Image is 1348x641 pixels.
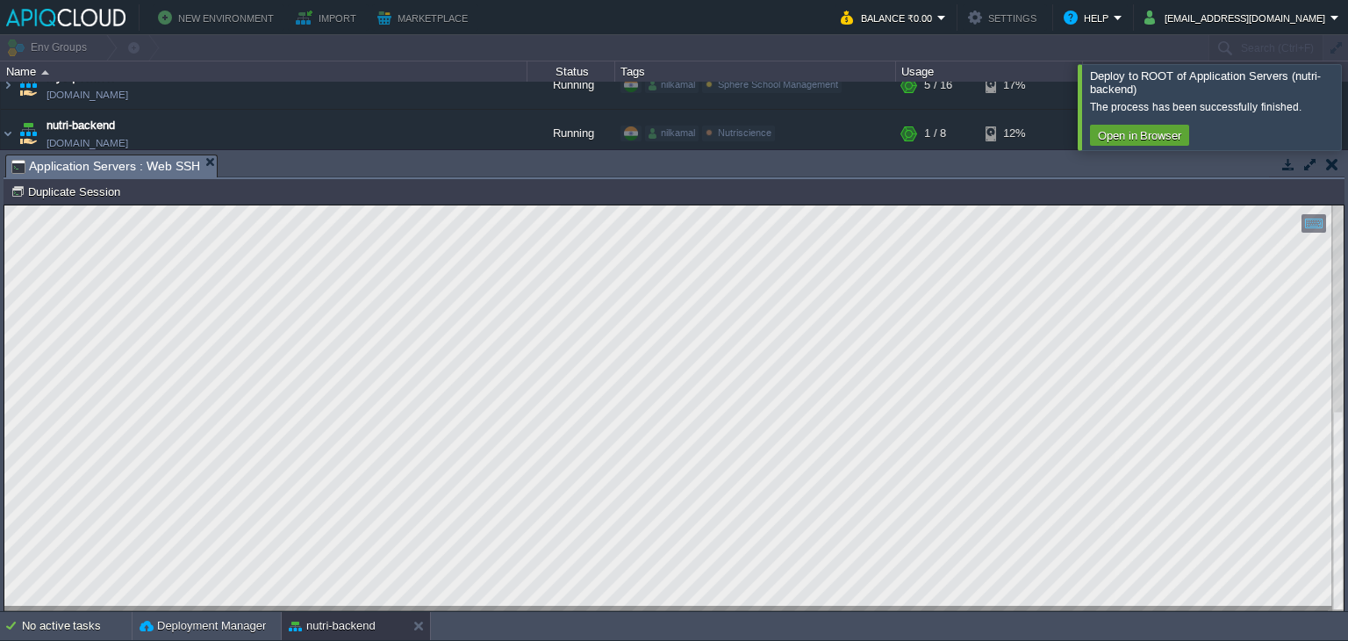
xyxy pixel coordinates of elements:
[527,110,615,157] div: Running
[6,9,125,26] img: APIQCloud
[528,61,614,82] div: Status
[377,7,473,28] button: Marketplace
[11,184,125,199] button: Duplicate Session
[1144,7,1330,28] button: [EMAIL_ADDRESS][DOMAIN_NAME]
[2,61,527,82] div: Name
[924,110,946,157] div: 1 / 8
[296,7,362,28] button: Import
[645,77,699,93] div: nilkamal
[16,61,40,109] img: AMDAwAAAACH5BAEAAAAALAAAAAABAAEAAAICRAEAOw==
[1064,7,1114,28] button: Help
[1,110,15,157] img: AMDAwAAAACH5BAEAAAAALAAAAAABAAEAAAICRAEAOw==
[718,127,771,138] span: Nutriscience
[1090,69,1321,96] span: Deploy to ROOT of Application Servers (nutri-backend)
[47,117,115,134] a: nutri-backend
[16,110,40,157] img: AMDAwAAAACH5BAEAAAAALAAAAAABAAEAAAICRAEAOw==
[841,7,937,28] button: Balance ₹0.00
[1,61,15,109] img: AMDAwAAAACH5BAEAAAAALAAAAAABAAEAAAICRAEAOw==
[47,86,128,104] span: [DOMAIN_NAME]
[22,612,132,640] div: No active tasks
[986,61,1043,109] div: 17%
[158,7,279,28] button: New Environment
[924,61,952,109] div: 5 / 16
[1093,127,1187,143] button: Open in Browser
[527,61,615,109] div: Running
[616,61,895,82] div: Tags
[41,70,49,75] img: AMDAwAAAACH5BAEAAAAALAAAAAABAAEAAAICRAEAOw==
[986,110,1043,157] div: 12%
[140,617,266,635] button: Deployment Manager
[289,617,376,635] button: nutri-backend
[718,79,838,90] span: Sphere School Management
[11,155,200,177] span: Application Servers : Web SSH
[968,7,1042,28] button: Settings
[897,61,1082,82] div: Usage
[1090,100,1337,114] div: The process has been successfully finished.
[47,134,128,152] a: [DOMAIN_NAME]
[645,126,699,141] div: nilkamal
